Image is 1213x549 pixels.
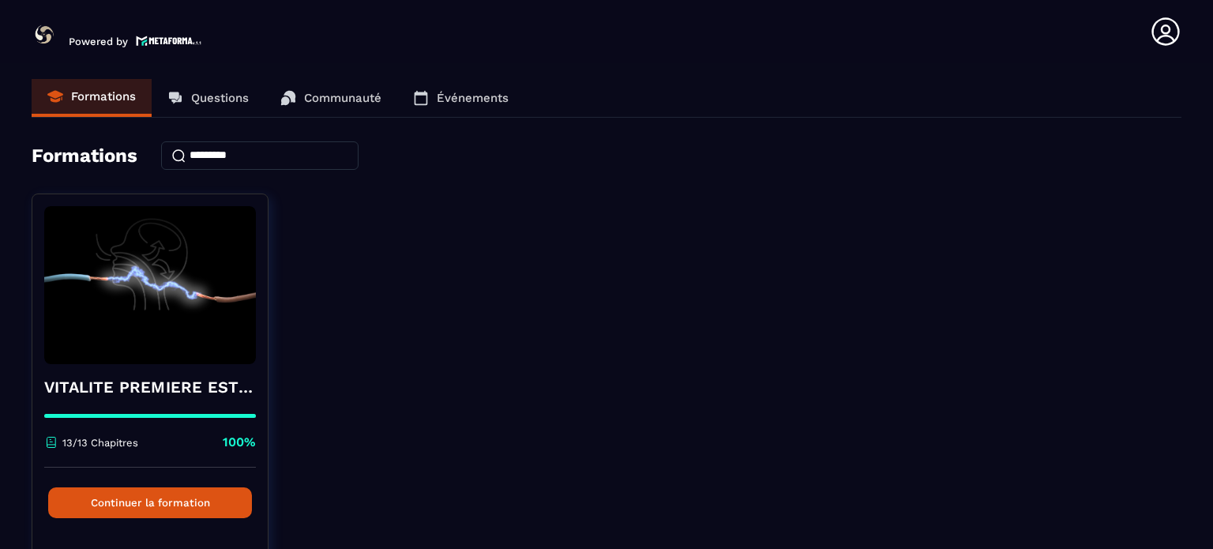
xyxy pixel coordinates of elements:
[44,376,256,398] h4: VITALITE PREMIERE ESTRELLA
[32,79,152,117] a: Formations
[71,89,136,103] p: Formations
[44,206,256,364] img: formation-background
[32,22,57,47] img: logo-branding
[136,34,202,47] img: logo
[69,36,128,47] p: Powered by
[48,487,252,518] button: Continuer la formation
[223,434,256,451] p: 100%
[304,91,381,105] p: Communauté
[32,145,137,167] h4: Formations
[437,91,509,105] p: Événements
[152,79,265,117] a: Questions
[62,437,138,449] p: 13/13 Chapitres
[191,91,249,105] p: Questions
[397,79,524,117] a: Événements
[265,79,397,117] a: Communauté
